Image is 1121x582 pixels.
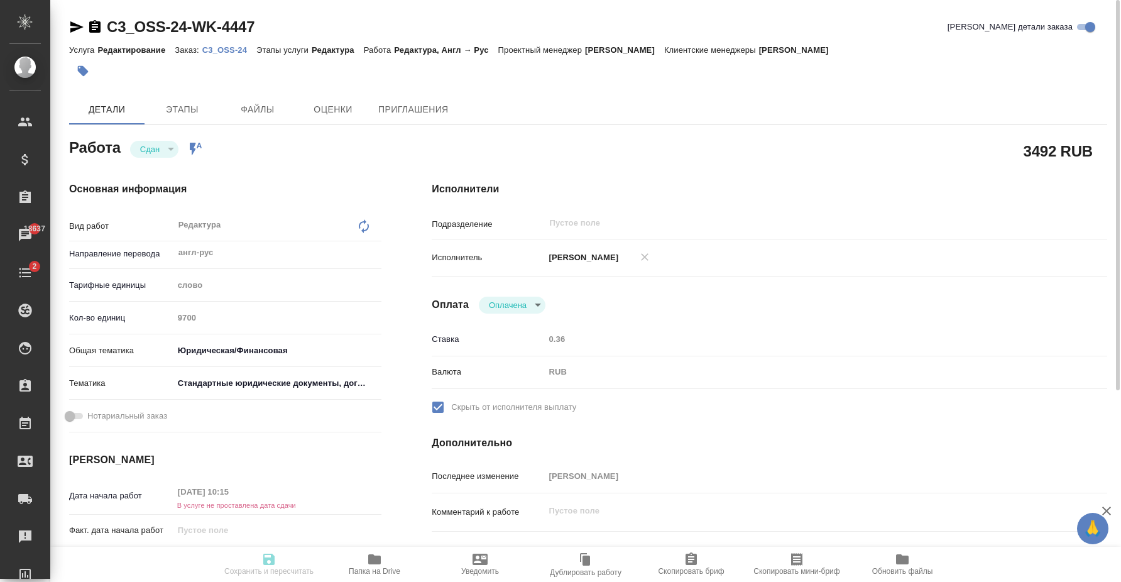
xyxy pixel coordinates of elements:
[312,45,364,55] p: Редактура
[432,182,1107,197] h4: Исполнители
[461,567,499,576] span: Уведомить
[152,102,212,118] span: Этапы
[69,57,97,85] button: Добавить тэг
[69,182,381,197] h4: Основная информация
[451,401,576,414] span: Скрыть от исполнителя выплату
[3,257,47,288] a: 2
[432,506,544,519] p: Комментарий к работе
[107,18,254,35] a: C3_OSS-24-WK-4447
[1082,515,1103,542] span: 🙏
[872,567,933,576] span: Обновить файлы
[485,300,530,310] button: Оплачена
[87,410,167,422] span: Нотариальный заказ
[394,45,498,55] p: Редактура, Англ → Рус
[216,547,322,582] button: Сохранить и пересчитать
[432,366,544,378] p: Валюта
[432,297,469,312] h4: Оплата
[432,218,544,231] p: Подразделение
[322,547,427,582] button: Папка на Drive
[69,344,173,357] p: Общая тематика
[544,361,1051,383] div: RUB
[25,260,44,273] span: 2
[1077,513,1108,544] button: 🙏
[427,547,533,582] button: Уведомить
[69,377,173,390] p: Тематика
[948,21,1073,33] span: [PERSON_NAME] детали заказа
[498,45,585,55] p: Проектный менеджер
[432,436,1107,451] h4: Дополнительно
[744,547,850,582] button: Скопировать мини-бриф
[548,216,1021,231] input: Пустое поле
[87,19,102,35] button: Скопировать ссылку
[130,141,178,158] div: Сдан
[173,340,382,361] div: Юридическая/Финансовая
[364,45,395,55] p: Работа
[173,275,382,296] div: слово
[432,251,544,264] p: Исполнитель
[69,490,173,502] p: Дата начала работ
[585,45,664,55] p: [PERSON_NAME]
[544,330,1051,348] input: Пустое поле
[378,102,449,118] span: Приглашения
[664,45,759,55] p: Клиентские менеджеры
[69,248,173,260] p: Направление перевода
[224,567,314,576] span: Сохранить и пересчитать
[69,524,173,537] p: Факт. дата начала работ
[658,567,724,576] span: Скопировать бриф
[69,19,84,35] button: Скопировать ссылку для ЯМессенджера
[303,102,363,118] span: Оценки
[69,453,381,468] h4: [PERSON_NAME]
[1024,140,1093,162] h2: 3492 RUB
[136,144,163,155] button: Сдан
[759,45,838,55] p: [PERSON_NAME]
[97,45,175,55] p: Редактирование
[432,333,544,346] p: Ставка
[850,547,955,582] button: Обновить файлы
[544,251,618,264] p: [PERSON_NAME]
[3,219,47,251] a: 18637
[173,309,382,327] input: Пустое поле
[173,373,382,394] div: Стандартные юридические документы, договоры, уставы
[69,135,121,158] h2: Работа
[69,312,173,324] p: Кол-во единиц
[202,44,256,55] a: C3_OSS-24
[77,102,137,118] span: Детали
[753,567,839,576] span: Скопировать мини-бриф
[479,297,545,314] div: Сдан
[227,102,288,118] span: Файлы
[173,502,382,509] h6: В услуге не проставлена дата сдачи
[533,547,638,582] button: Дублировать работу
[69,279,173,292] p: Тарифные единицы
[173,483,283,501] input: Пустое поле
[544,467,1051,485] input: Пустое поле
[175,45,202,55] p: Заказ:
[550,568,621,577] span: Дублировать работу
[69,45,97,55] p: Услуга
[69,220,173,233] p: Вид работ
[256,45,312,55] p: Этапы услуги
[432,470,544,483] p: Последнее изменение
[349,567,400,576] span: Папка на Drive
[173,521,283,539] input: Пустое поле
[638,547,744,582] button: Скопировать бриф
[202,45,256,55] p: C3_OSS-24
[16,222,53,235] span: 18637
